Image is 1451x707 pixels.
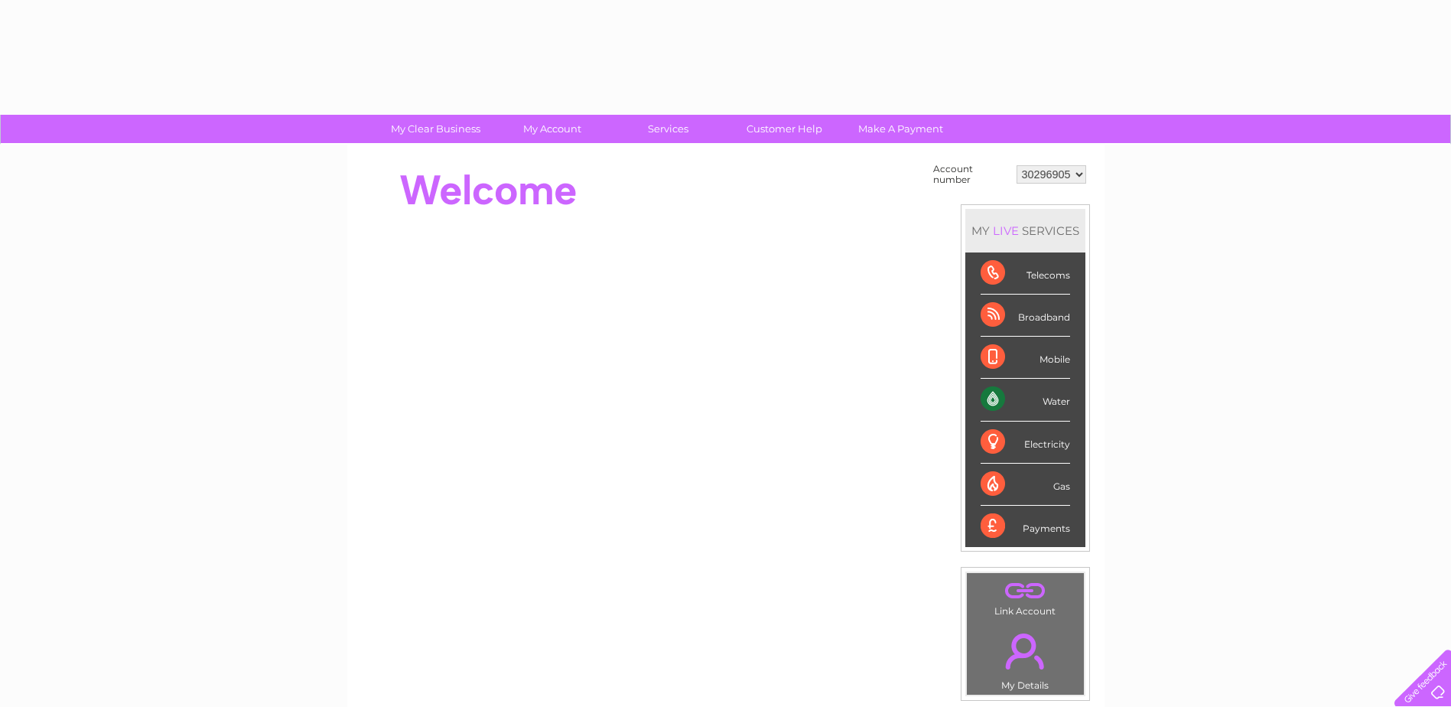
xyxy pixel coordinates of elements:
div: Gas [981,464,1070,506]
a: My Account [489,115,615,143]
div: LIVE [990,223,1022,238]
a: . [971,577,1080,604]
a: Customer Help [721,115,848,143]
a: Services [605,115,731,143]
td: My Details [966,621,1085,696]
div: Payments [981,506,1070,547]
td: Account number [929,160,1013,189]
div: Broadband [981,295,1070,337]
div: Water [981,379,1070,421]
a: Make A Payment [838,115,964,143]
div: Telecoms [981,252,1070,295]
div: MY SERVICES [965,209,1085,252]
div: Electricity [981,422,1070,464]
a: My Clear Business [373,115,499,143]
div: Mobile [981,337,1070,379]
td: Link Account [966,572,1085,621]
a: . [971,624,1080,678]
